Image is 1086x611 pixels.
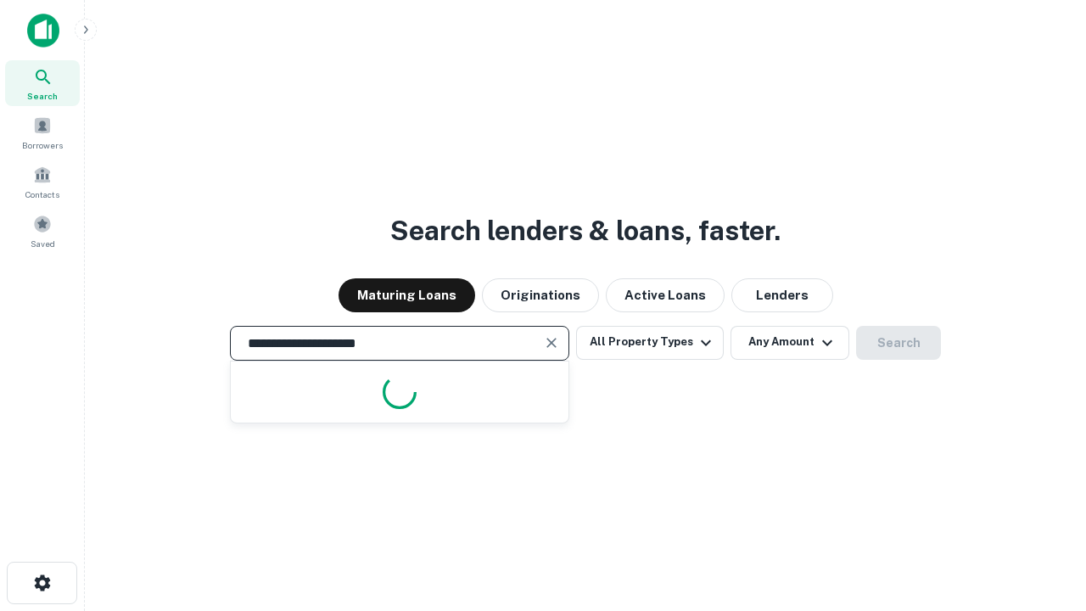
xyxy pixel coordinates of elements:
[22,138,63,152] span: Borrowers
[482,278,599,312] button: Originations
[27,14,59,48] img: capitalize-icon.png
[1001,475,1086,557] iframe: Chat Widget
[731,326,849,360] button: Any Amount
[606,278,725,312] button: Active Loans
[540,331,563,355] button: Clear
[25,188,59,201] span: Contacts
[390,210,781,251] h3: Search lenders & loans, faster.
[339,278,475,312] button: Maturing Loans
[731,278,833,312] button: Lenders
[27,89,58,103] span: Search
[31,237,55,250] span: Saved
[5,60,80,106] a: Search
[5,159,80,205] a: Contacts
[576,326,724,360] button: All Property Types
[5,109,80,155] a: Borrowers
[5,208,80,254] a: Saved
